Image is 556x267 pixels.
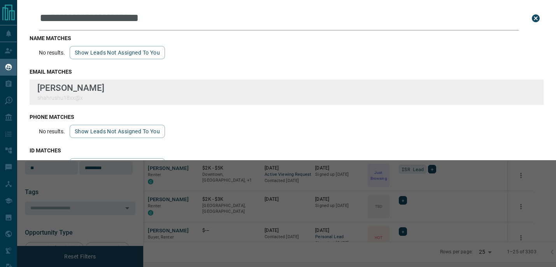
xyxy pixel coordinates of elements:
p: shahrushu18xx@x [37,95,104,101]
h3: id matches [30,147,544,154]
p: No results. [39,50,65,56]
button: show leads not assigned to you [70,46,165,59]
button: show leads not assigned to you [70,158,165,172]
h3: name matches [30,35,544,41]
h3: phone matches [30,114,544,120]
h3: email matches [30,69,544,75]
button: show leads not assigned to you [70,125,165,138]
button: close search bar [528,11,544,26]
p: No results. [39,128,65,134]
p: [PERSON_NAME] [37,83,104,93]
